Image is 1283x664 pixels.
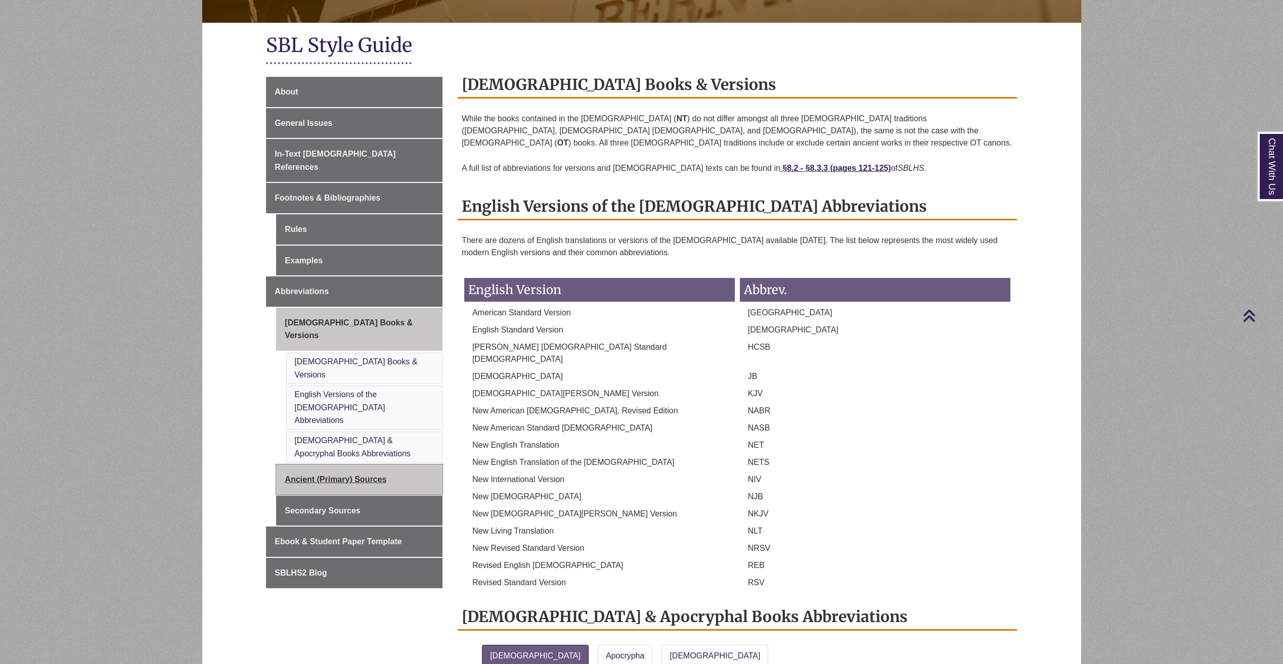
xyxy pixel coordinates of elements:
[266,77,443,588] div: Guide Page Menu
[266,527,443,557] a: Ebook & Student Paper Template
[780,164,891,172] a: §8.2 - §8.3.3 (pages 121-125)
[740,405,1010,417] p: NABR
[464,456,735,468] p: New English Translation of the [DEMOGRAPHIC_DATA]
[266,77,443,107] a: About
[275,150,395,171] span: In-Text [DEMOGRAPHIC_DATA] References
[458,604,1017,631] h2: [DEMOGRAPHIC_DATA] & Apocryphal Books Abbreviations
[557,138,568,147] strong: OT
[294,357,417,379] a: [DEMOGRAPHIC_DATA] Books & Versions
[266,108,443,138] a: General Issues
[740,508,1010,520] p: NKJV
[458,194,1017,220] h2: English Versions of the [DEMOGRAPHIC_DATA] Abbreviations
[464,491,735,503] p: New [DEMOGRAPHIC_DATA]
[898,164,924,172] em: SBLHS
[275,119,332,127] span: General Issues
[464,324,735,336] p: English Standard Version
[462,109,1013,153] p: While the books contained in the [DEMOGRAPHIC_DATA] ( ) do not differ amongst all three [DEMOGRAP...
[464,559,735,572] p: Revised English [DEMOGRAPHIC_DATA]
[462,158,1013,178] p: A full list of abbreviations for versions and [DEMOGRAPHIC_DATA] texts can be found in of .
[275,287,329,296] span: Abbreviations
[782,164,891,172] strong: §8.2 - §8.3.3 (pages 121-125)
[464,577,735,589] p: Revised Standard Version
[740,341,1010,353] p: HCSB
[740,577,1010,589] p: RSV
[464,370,735,383] p: [DEMOGRAPHIC_DATA]
[740,559,1010,572] p: REB
[740,422,1010,434] p: NASB
[275,194,380,202] span: Footnotes & Bibliographies
[464,422,735,434] p: New American Standard [DEMOGRAPHIC_DATA]
[294,436,410,458] a: [DEMOGRAPHIC_DATA] & Apocryphal Books Abbreviations
[740,278,1010,302] h3: Abbrev.
[266,183,443,213] a: Footnotes & Bibliographies
[294,390,385,424] a: English Versions of the [DEMOGRAPHIC_DATA] Abbreviations
[740,491,1010,503] p: NJB
[276,246,443,276] a: Examples
[464,405,735,417] p: New American [DEMOGRAPHIC_DATA], Revised Edition
[1243,309,1280,322] a: Back to Top
[676,114,687,123] strong: NT
[740,370,1010,383] p: JB
[275,87,298,96] span: About
[740,456,1010,468] p: NETS
[464,439,735,451] p: New English Translation
[464,307,735,319] p: American Standard Version
[464,525,735,537] p: New Living Translation
[266,139,443,182] a: In-Text [DEMOGRAPHIC_DATA] References
[276,308,443,351] a: [DEMOGRAPHIC_DATA] Books & Versions
[266,33,1016,60] h1: SBL Style Guide
[464,542,735,554] p: New Revised Standard Version
[276,496,443,526] a: Secondary Sources
[740,473,1010,486] p: NIV
[275,537,402,546] span: Ebook & Student Paper Template
[740,542,1010,554] p: NRSV
[740,324,1010,336] p: [DEMOGRAPHIC_DATA]
[458,72,1017,99] h2: [DEMOGRAPHIC_DATA] Books & Versions
[276,214,443,245] a: Rules
[464,508,735,520] p: New [DEMOGRAPHIC_DATA][PERSON_NAME] Version
[464,388,735,400] p: [DEMOGRAPHIC_DATA][PERSON_NAME] Version
[464,278,735,302] h3: English Version
[464,341,735,365] p: [PERSON_NAME] [DEMOGRAPHIC_DATA] Standard [DEMOGRAPHIC_DATA]
[276,464,443,495] a: Ancient (Primary) Sources
[464,473,735,486] p: New International Version
[740,307,1010,319] p: [GEOGRAPHIC_DATA]
[462,230,1013,263] p: There are dozens of English translations or versions of the [DEMOGRAPHIC_DATA] available [DATE]. ...
[740,388,1010,400] p: KJV
[275,568,327,577] span: SBLHS2 Blog
[266,276,443,307] a: Abbreviations
[740,439,1010,451] p: NET
[266,558,443,588] a: SBLHS2 Blog
[740,525,1010,537] p: NLT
